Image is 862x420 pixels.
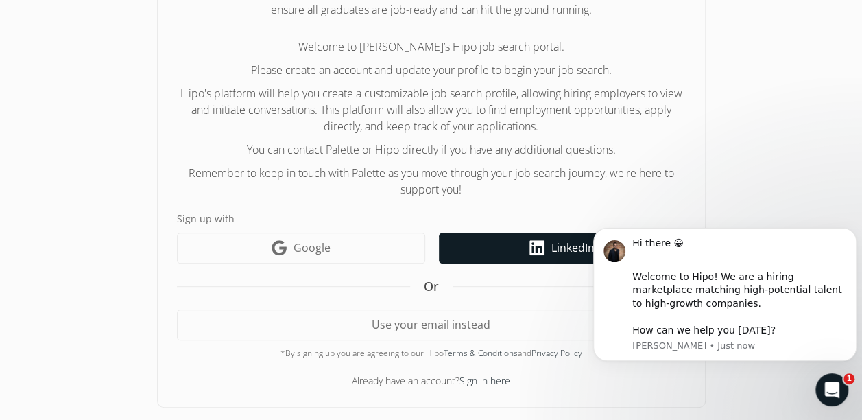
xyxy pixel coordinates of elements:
p: Please create an account and update your profile to begin your job search. [177,62,686,78]
label: Sign up with [177,211,686,226]
div: Already have an account? [177,373,686,388]
a: Google [177,233,425,264]
iframe: Intercom notifications message [588,207,862,383]
div: *By signing up you are agreeing to our Hipo and [177,347,686,360]
p: Remember to keep in touch with Palette as you move through your job search journey, we're here to... [177,165,686,198]
iframe: Intercom live chat [815,373,848,406]
a: Terms & Conditions [444,347,518,359]
span: LinkedIn [551,240,595,256]
a: LinkedIn [439,233,686,264]
button: Use your email instead [177,310,686,340]
p: You can contact Palette or Hipo directly if you have any additional questions. [177,141,686,158]
p: Hipo's platform will help you create a customizable job search profile, allowing hiring employers... [177,85,686,135]
span: Or [424,277,439,296]
p: Welcome to [PERSON_NAME]’s Hipo job search portal. [177,38,686,55]
a: Privacy Policy [531,347,582,359]
span: Google [294,240,331,256]
a: Sign in here [459,374,510,387]
span: 1 [843,373,854,384]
